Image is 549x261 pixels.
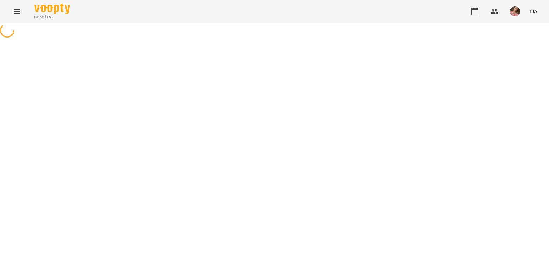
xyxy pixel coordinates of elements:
[34,15,70,19] span: For Business
[530,8,538,15] span: UA
[510,6,520,16] img: e4201cb721255180434d5b675ab1e4d4.jpg
[9,3,26,20] button: Menu
[34,4,70,14] img: Voopty Logo
[527,5,540,18] button: UA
